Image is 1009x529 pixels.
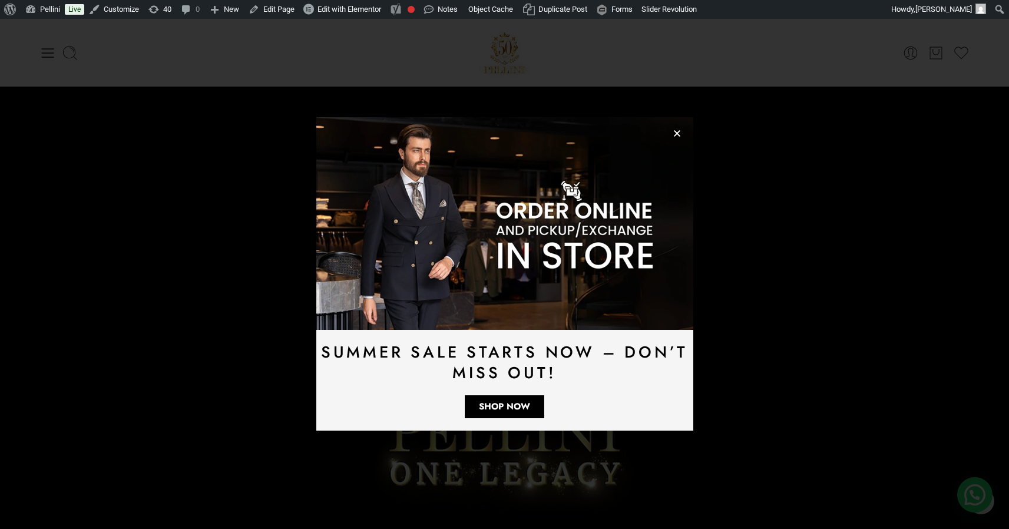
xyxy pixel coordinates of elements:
[915,5,972,14] span: [PERSON_NAME]
[641,5,697,14] span: Slider Revolution
[408,6,415,13] div: Focus keyphrase not set
[317,5,381,14] span: Edit with Elementor
[673,129,682,138] a: Close
[464,395,545,419] a: Shop Now
[479,402,530,411] span: Shop Now
[65,4,84,15] a: Live
[316,342,693,383] h2: Summer Sale Starts Now – Don’t Miss Out!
